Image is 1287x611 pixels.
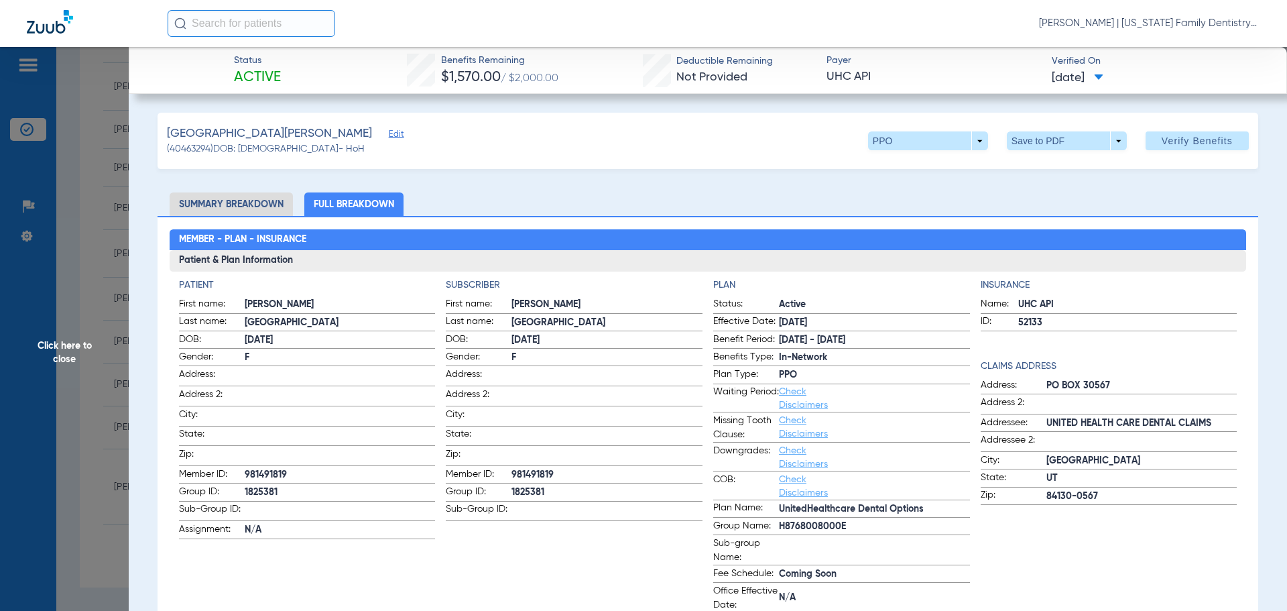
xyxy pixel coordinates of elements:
[981,416,1046,432] span: Addressee:
[1018,316,1237,330] span: 52133
[245,486,436,500] span: 1825381
[234,54,281,68] span: Status
[1162,135,1233,146] span: Verify Benefits
[981,359,1237,374] h4: Claims Address
[446,297,511,313] span: First name:
[441,54,558,68] span: Benefits Remaining
[245,523,436,537] span: N/A
[167,142,365,156] span: (40463294) DOB: [DEMOGRAPHIC_DATA] - HoH
[981,471,1046,487] span: State:
[446,350,511,366] span: Gender:
[1007,131,1127,150] button: Save to PDF
[511,468,702,482] span: 981491819
[779,387,828,410] a: Check Disclaimers
[779,502,970,516] span: UnitedHealthcare Dental Options
[826,54,1040,68] span: Payer
[713,333,779,349] span: Benefit Period:
[446,388,511,406] span: Address 2:
[179,485,245,501] span: Group ID:
[446,485,511,501] span: Group ID:
[446,502,511,520] span: Sub-Group ID:
[779,316,970,330] span: [DATE]
[389,129,401,142] span: Edit
[179,350,245,366] span: Gender:
[779,368,970,382] span: PPO
[713,414,779,442] span: Missing Tooth Clause:
[446,467,511,484] span: Member ID:
[868,131,988,150] button: PPO
[713,567,779,583] span: Fee Schedule:
[779,520,970,534] span: H8768008000E
[713,350,779,366] span: Benefits Type:
[179,427,245,445] span: State:
[446,315,511,331] span: Last name:
[170,229,1247,251] h2: Member - Plan - Insurance
[779,333,970,347] span: [DATE] - [DATE]
[981,433,1046,451] span: Addressee 2:
[441,70,501,85] span: $1,570.00
[446,278,702,292] h4: Subscriber
[981,396,1046,414] span: Address 2:
[304,192,404,216] li: Full Breakdown
[1052,70,1103,87] span: [DATE]
[1146,131,1249,150] button: Verify Benefits
[779,591,970,605] span: N/A
[713,368,779,384] span: Plan Type:
[713,297,779,313] span: Status:
[511,333,702,347] span: [DATE]
[511,316,702,330] span: [GEOGRAPHIC_DATA]
[511,351,702,365] span: F
[179,368,245,386] span: Address:
[779,351,970,365] span: In-Network
[234,68,281,87] span: Active
[446,333,511,349] span: DOB:
[676,71,747,83] span: Not Provided
[713,444,779,471] span: Downgrades:
[179,297,245,313] span: First name:
[179,278,436,292] h4: Patient
[713,519,779,535] span: Group Name:
[245,468,436,482] span: 981491819
[981,453,1046,469] span: City:
[446,408,511,426] span: City:
[779,446,828,469] a: Check Disclaimers
[1046,416,1237,431] span: UNITED HEALTH CARE DENTAL CLAIMS
[1046,471,1237,486] span: UT
[1046,379,1237,393] span: PO BOX 30567
[179,315,245,331] span: Last name:
[713,278,970,292] h4: Plan
[713,501,779,517] span: Plan Name:
[713,385,779,412] span: Waiting Period:
[179,522,245,539] span: Assignment:
[511,298,702,312] span: [PERSON_NAME]
[245,351,436,365] span: F
[1220,547,1287,611] iframe: Chat Widget
[713,537,779,565] span: Sub-group Name:
[511,486,702,500] span: 1825381
[179,467,245,484] span: Member ID:
[179,447,245,465] span: Zip:
[170,250,1247,272] h3: Patient & Plan Information
[779,298,970,312] span: Active
[27,10,73,34] img: Zuub Logo
[779,475,828,498] a: Check Disclaimers
[981,297,1018,313] span: Name:
[179,388,245,406] span: Address 2:
[446,368,511,386] span: Address:
[446,427,511,445] span: State:
[981,378,1046,394] span: Address:
[245,316,436,330] span: [GEOGRAPHIC_DATA]
[779,567,970,581] span: Coming Soon
[174,17,186,30] img: Search Icon
[179,408,245,426] span: City:
[179,502,245,520] span: Sub-Group ID:
[1039,17,1260,30] span: [PERSON_NAME] | [US_STATE] Family Dentistry
[245,333,436,347] span: [DATE]
[170,192,293,216] li: Summary Breakdown
[1052,54,1266,68] span: Verified On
